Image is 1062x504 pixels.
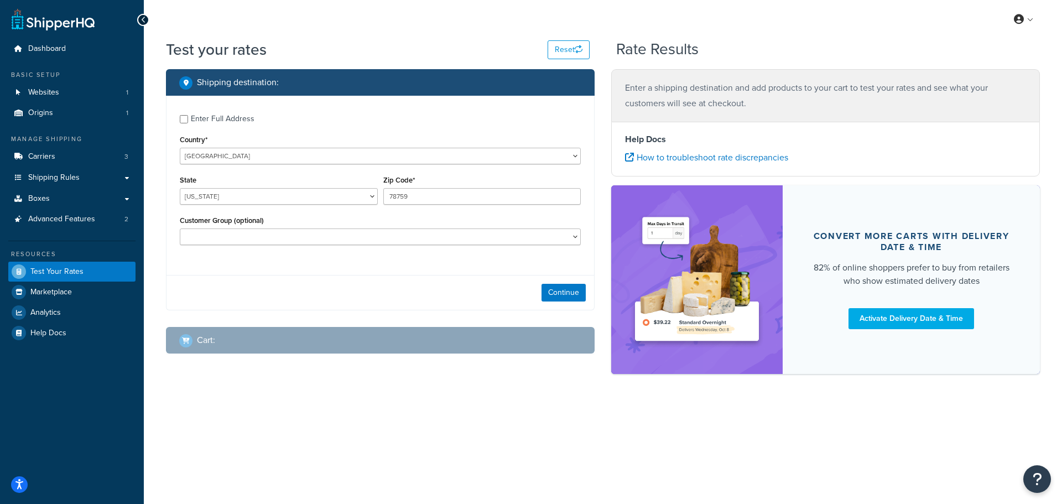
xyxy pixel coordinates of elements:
label: Zip Code* [383,176,415,184]
li: Websites [8,82,136,103]
li: Carriers [8,147,136,167]
a: Dashboard [8,39,136,59]
span: Test Your Rates [30,267,84,277]
span: Analytics [30,308,61,318]
a: Boxes [8,189,136,209]
h1: Test your rates [166,39,267,60]
h2: Cart : [197,335,215,345]
a: Websites1 [8,82,136,103]
li: Origins [8,103,136,123]
a: Shipping Rules [8,168,136,188]
a: Activate Delivery Date & Time [848,308,974,329]
a: Origins1 [8,103,136,123]
span: Websites [28,88,59,97]
a: Help Docs [8,323,136,343]
div: Basic Setup [8,70,136,80]
span: 2 [124,215,128,224]
h2: Shipping destination : [197,77,279,87]
a: Analytics [8,303,136,323]
h4: Help Docs [625,133,1026,146]
button: Open Resource Center [1023,465,1051,493]
div: Resources [8,250,136,259]
span: 1 [126,108,128,118]
label: State [180,176,196,184]
span: Origins [28,108,53,118]
button: Reset [548,40,590,59]
h2: Rate Results [616,41,699,58]
a: How to troubleshoot rate discrepancies [625,151,788,164]
span: Shipping Rules [28,173,80,183]
input: Enter Full Address [180,115,188,123]
button: Continue [542,284,586,302]
a: Marketplace [8,282,136,302]
a: Advanced Features2 [8,209,136,230]
img: feature-image-ddt-36eae7f7280da8017bfb280eaccd9c446f90b1fe08728e4019434db127062ab4.png [628,202,766,357]
div: Enter Full Address [191,111,254,127]
li: Advanced Features [8,209,136,230]
label: Customer Group (optional) [180,216,264,225]
span: 3 [124,152,128,162]
div: 82% of online shoppers prefer to buy from retailers who show estimated delivery dates [809,261,1013,288]
label: Country* [180,136,207,144]
p: Enter a shipping destination and add products to your cart to test your rates and see what your c... [625,80,1026,111]
span: Carriers [28,152,55,162]
span: Dashboard [28,44,66,54]
a: Carriers3 [8,147,136,167]
span: 1 [126,88,128,97]
div: Convert more carts with delivery date & time [809,231,1013,253]
div: Manage Shipping [8,134,136,144]
span: Advanced Features [28,215,95,224]
a: Test Your Rates [8,262,136,282]
span: Marketplace [30,288,72,297]
span: Help Docs [30,329,66,338]
span: Boxes [28,194,50,204]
